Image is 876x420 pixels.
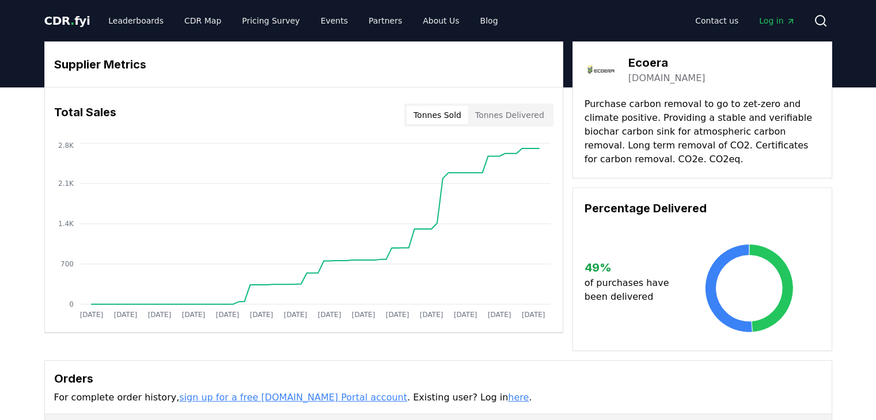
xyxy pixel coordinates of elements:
tspan: 0 [69,300,74,308]
a: Blog [471,10,507,31]
a: Leaderboards [99,10,173,31]
tspan: [DATE] [181,311,205,319]
a: here [508,392,529,403]
nav: Main [686,10,804,31]
tspan: [DATE] [352,311,376,319]
tspan: [DATE] [79,311,103,319]
a: Contact us [686,10,748,31]
nav: Main [99,10,507,31]
tspan: [DATE] [420,311,443,319]
a: Pricing Survey [233,10,309,31]
tspan: [DATE] [488,311,511,319]
tspan: 2.8K [58,142,74,150]
tspan: [DATE] [283,311,307,319]
h3: Orders [54,370,822,387]
p: of purchases have been delivered [585,276,678,304]
tspan: 2.1K [58,180,74,188]
p: Purchase carbon removal to go to zet-zero and climate positive. Providing a stable and verifiable... [585,97,820,166]
h3: Supplier Metrics [54,56,553,73]
button: Tonnes Delivered [468,106,551,124]
a: Partners [359,10,411,31]
img: Ecoera-logo [585,54,617,86]
tspan: [DATE] [113,311,137,319]
tspan: [DATE] [249,311,273,319]
a: About Us [414,10,468,31]
h3: 49 % [585,259,678,276]
h3: Ecoera [628,54,706,71]
a: sign up for a free [DOMAIN_NAME] Portal account [179,392,407,403]
tspan: [DATE] [454,311,477,319]
p: For complete order history, . Existing user? Log in . [54,391,822,404]
a: CDR Map [175,10,230,31]
span: Log in [759,15,795,26]
tspan: [DATE] [386,311,409,319]
a: Log in [750,10,804,31]
tspan: [DATE] [317,311,341,319]
tspan: [DATE] [522,311,545,319]
span: . [70,14,74,28]
a: [DOMAIN_NAME] [628,71,706,85]
a: Events [312,10,357,31]
tspan: 700 [60,260,74,268]
a: CDR.fyi [44,13,90,29]
tspan: 1.4K [58,220,74,228]
tspan: [DATE] [147,311,171,319]
span: CDR fyi [44,14,90,28]
button: Tonnes Sold [407,106,468,124]
tspan: [DATE] [215,311,239,319]
h3: Percentage Delivered [585,200,820,217]
h3: Total Sales [54,104,116,127]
